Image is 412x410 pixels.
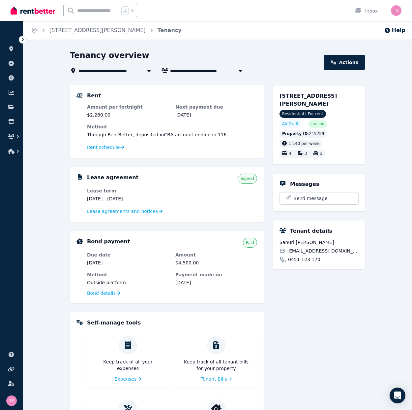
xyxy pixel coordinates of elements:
dd: $2,280.00 [87,112,169,118]
a: Tenant Bills [201,376,232,382]
img: Tenzin Sangmo [391,5,401,16]
dt: Amount per fortnight [87,104,169,110]
dd: [DATE] [87,259,169,266]
span: Property ID [282,131,308,136]
dd: [DATE] [175,112,257,118]
span: Send message [294,195,328,202]
span: Rent schedule [87,144,120,151]
h5: Messages [290,180,319,188]
dd: Outside platform [87,279,169,286]
nav: Breadcrumb [23,21,190,40]
span: Bond details [87,290,116,296]
img: Tenzin Sangmo [6,395,17,406]
span: 0451 123 170 [288,256,320,263]
dt: Next payment due [175,104,257,110]
a: Tenancy [158,27,182,33]
span: 4 [289,152,291,156]
div: Inbox [355,8,378,14]
span: Through RentBetter , deposited in CBA account ending in 116 . [87,132,228,137]
dd: $4,500.00 [175,259,257,266]
h5: Tenant details [290,227,332,235]
dt: Lease term [87,188,169,194]
a: Expenses [115,376,141,382]
span: 3 [305,152,307,156]
a: Actions [324,55,365,70]
span: 1,140 per week [289,141,319,146]
a: [STREET_ADDRESS][PERSON_NAME] [49,27,146,33]
dt: Method [87,271,169,278]
div: Open Intercom Messenger [390,388,405,403]
h5: Self-manage tools [87,319,141,327]
h1: Tenancy overview [70,50,149,61]
span: Ad: Draft [282,121,299,126]
span: [EMAIL_ADDRESS][DOMAIN_NAME] [287,248,359,254]
p: Keep track of all tenant bills for your property [181,359,252,372]
img: Rental Payments [76,93,83,98]
dd: [DATE] - [DATE] [87,195,169,202]
span: Residential | For rent [280,110,326,118]
a: Rent schedule [87,144,125,151]
span: Tenant Bills [201,376,227,382]
p: Keep track of all your expenses [92,359,163,372]
dd: [DATE] [175,279,257,286]
button: Send message [280,192,358,204]
span: 2 [320,152,323,156]
dt: Method [87,123,257,130]
h5: Rent [87,92,101,100]
span: Sanuri [PERSON_NAME] [280,239,359,246]
h5: Bond payment [87,238,130,246]
span: Expenses [115,376,137,382]
div: : 215759 [280,130,327,138]
span: Paid [246,240,254,245]
span: k [131,8,133,13]
span: Lease agreements and notices [87,208,158,215]
a: Bond details [87,290,120,296]
img: Bond Details [76,238,83,244]
span: Signed [241,176,254,181]
span: [STREET_ADDRESS][PERSON_NAME] [280,93,337,107]
dt: Amount [175,252,257,258]
span: Leased [310,121,324,126]
dt: Payment made on [175,271,257,278]
button: Help [384,26,405,34]
dt: Due date [87,252,169,258]
img: RentBetter [11,6,55,16]
h5: Lease agreement [87,174,138,182]
a: Lease agreements and notices [87,208,162,215]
